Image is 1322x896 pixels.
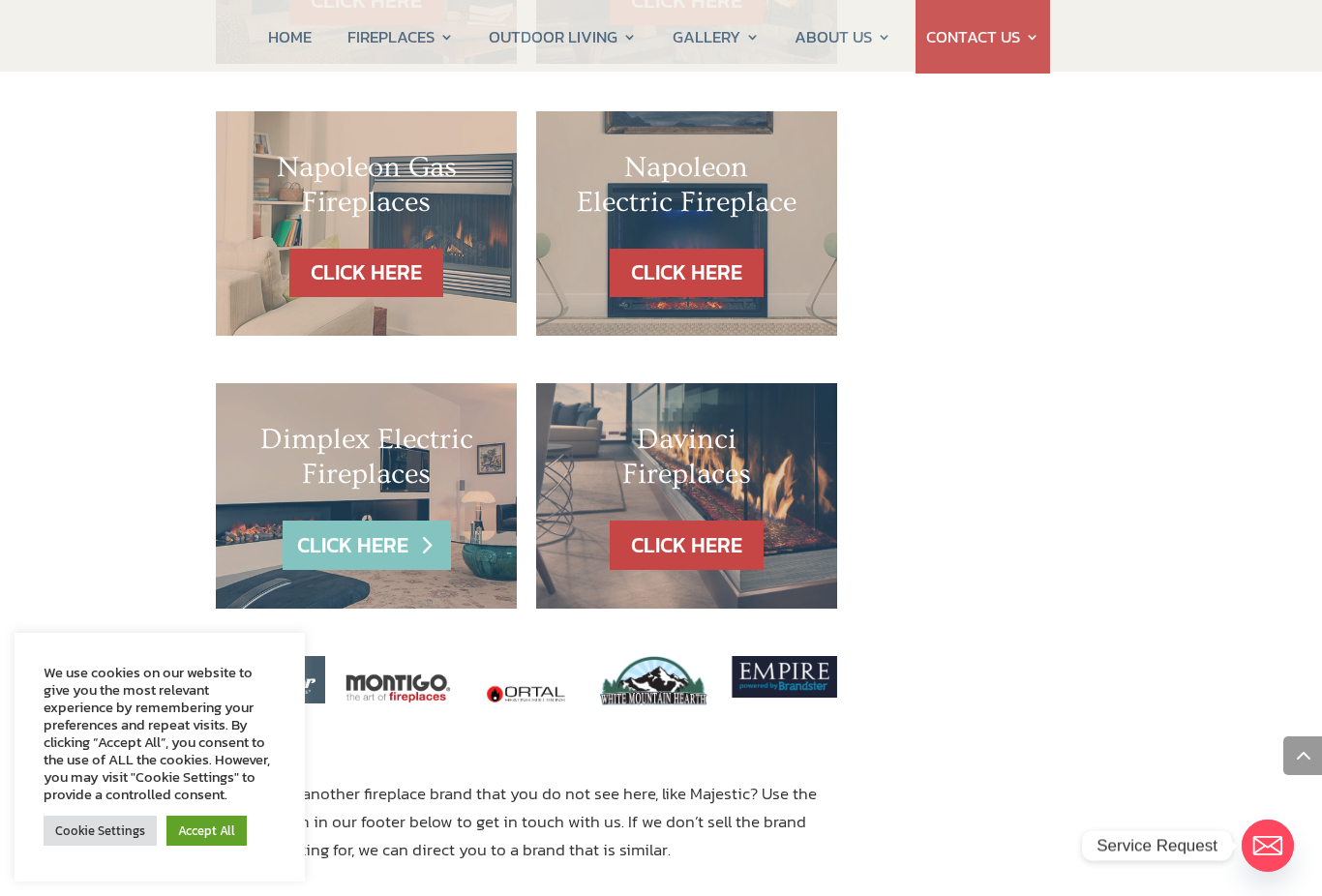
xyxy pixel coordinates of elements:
[575,150,798,229] h2: Napoleon Electric Fireplace
[44,664,276,803] div: We use cookies on our website to give you the most relevant experience by remembering your prefer...
[216,780,837,864] p: Looking for another fireplace brand that you do not see here, like Majestic? Use the contact form...
[471,656,581,732] img: ortal
[289,249,443,298] a: CLICK HERE
[255,150,478,229] h2: Napoleon Gas Fireplaces
[283,521,451,570] a: CLICK HERE
[600,656,709,711] img: white_mountain_hearth_logo
[1242,820,1294,872] a: Email
[610,521,764,570] a: CLICK HERE
[610,249,764,298] a: CLICK HERE
[344,656,453,722] img: montigo-logo
[44,816,157,846] a: Cookie Settings
[575,422,798,501] h2: Davinci Fireplaces
[728,656,837,698] img: Screen-5-7-2021_34050_PM
[255,422,478,501] h2: Dimplex Electric Fireplaces
[166,816,247,846] a: Accept All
